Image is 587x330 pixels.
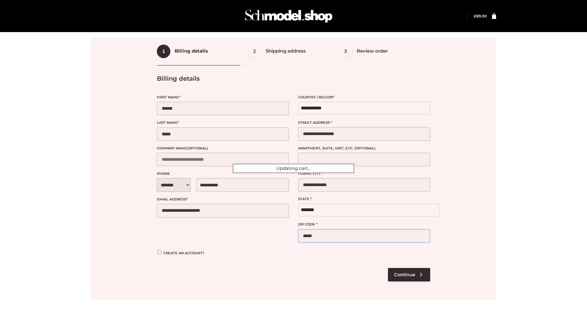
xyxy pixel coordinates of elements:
bdi: 89.00 [474,14,487,18]
div: Updating cart... [233,163,354,173]
span: £ [474,14,476,18]
img: Schmodel Admin 964 [243,4,334,28]
a: £89.00 [474,14,487,18]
